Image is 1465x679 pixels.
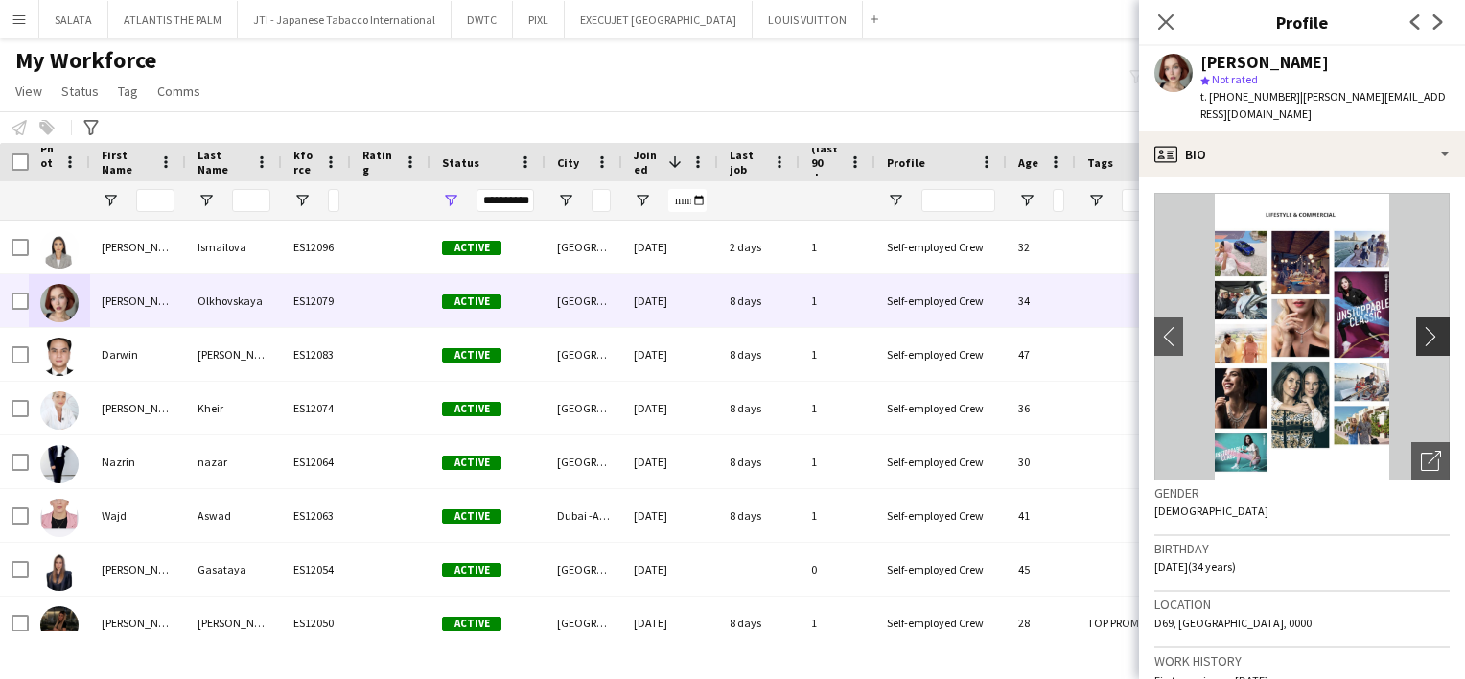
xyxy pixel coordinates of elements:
[61,82,99,100] span: Status
[442,456,501,470] span: Active
[565,1,753,38] button: EXECUJET [GEOGRAPHIC_DATA]
[150,79,208,104] a: Comms
[1154,559,1236,574] span: [DATE] (34 years)
[198,148,247,176] span: Last Name
[1200,54,1329,71] div: [PERSON_NAME]
[546,221,622,273] div: [GEOGRAPHIC_DATA]
[887,155,925,170] span: Profile
[668,189,707,212] input: Joined Filter Input
[718,382,800,434] div: 8 days
[1154,193,1450,480] img: Crew avatar or photo
[54,79,106,104] a: Status
[1018,192,1035,209] button: Open Filter Menu
[442,192,459,209] button: Open Filter Menu
[282,328,351,381] div: ES12083
[186,543,282,596] div: Gasataya
[15,82,42,100] span: View
[557,155,579,170] span: City
[186,435,282,488] div: nazar
[800,382,875,434] div: 1
[875,382,1007,434] div: Self-employed Crew
[186,597,282,649] div: [PERSON_NAME]
[108,1,238,38] button: ATLANTIS THE PALM
[875,543,1007,596] div: Self-employed Crew
[102,192,119,209] button: Open Filter Menu
[40,230,79,269] img: Eliza Ismailova
[1007,597,1076,649] div: 28
[1053,189,1064,212] input: Age Filter Input
[592,189,611,212] input: City Filter Input
[800,543,875,596] div: 0
[90,435,186,488] div: Nazrin
[136,189,174,212] input: First Name Filter Input
[40,338,79,376] img: Darwin Perez
[546,382,622,434] div: [GEOGRAPHIC_DATA]
[718,435,800,488] div: 8 days
[875,489,1007,542] div: Self-employed Crew
[811,127,841,199] span: Jobs (last 90 days)
[1154,652,1450,669] h3: Work history
[40,284,79,322] img: Anastasia Olkhovskaya
[557,192,574,209] button: Open Filter Menu
[1018,155,1038,170] span: Age
[1154,596,1450,613] h3: Location
[875,597,1007,649] div: Self-employed Crew
[622,382,718,434] div: [DATE]
[90,489,186,542] div: Wajd
[1007,489,1076,542] div: 41
[282,543,351,596] div: ES12054
[90,382,186,434] div: [PERSON_NAME]
[452,1,513,38] button: DWTC
[40,445,79,483] img: Nazrin nazar
[718,328,800,381] div: 8 days
[1200,89,1300,104] span: t. [PHONE_NUMBER]
[546,489,622,542] div: Dubai -Almamzar
[875,328,1007,381] div: Self-employed Crew
[232,189,270,212] input: Last Name Filter Input
[442,294,501,309] span: Active
[622,435,718,488] div: [DATE]
[634,192,651,209] button: Open Filter Menu
[753,1,863,38] button: LOUIS VUITTON
[1076,597,1191,649] div: TOP PROMOTER
[1154,540,1450,557] h3: Birthday
[102,148,151,176] span: First Name
[442,155,479,170] span: Status
[186,382,282,434] div: Kheir
[1007,543,1076,596] div: 45
[442,348,501,363] span: Active
[546,597,622,649] div: [GEOGRAPHIC_DATA]
[1139,10,1465,35] h3: Profile
[875,435,1007,488] div: Self-employed Crew
[90,274,186,327] div: [PERSON_NAME]
[282,597,351,649] div: ES12050
[513,1,565,38] button: PIXL
[40,606,79,644] img: Ekaterina Aleksandrova
[1007,435,1076,488] div: 30
[1087,155,1113,170] span: Tags
[118,82,138,100] span: Tag
[15,46,156,75] span: My Workforce
[1087,192,1105,209] button: Open Filter Menu
[730,148,765,176] span: Last job
[546,543,622,596] div: [GEOGRAPHIC_DATA]
[282,274,351,327] div: ES12079
[186,328,282,381] div: [PERSON_NAME]
[1154,616,1312,630] span: D69, [GEOGRAPHIC_DATA], 0000
[1212,72,1258,86] span: Not rated
[90,221,186,273] div: [PERSON_NAME]
[800,328,875,381] div: 1
[1007,382,1076,434] div: 36
[718,489,800,542] div: 8 days
[546,274,622,327] div: [GEOGRAPHIC_DATA]
[800,597,875,649] div: 1
[80,116,103,139] app-action-btn: Advanced filters
[186,221,282,273] div: Ismailova
[1200,89,1446,121] span: | [PERSON_NAME][EMAIL_ADDRESS][DOMAIN_NAME]
[875,221,1007,273] div: Self-employed Crew
[800,221,875,273] div: 1
[622,597,718,649] div: [DATE]
[1007,274,1076,327] div: 34
[282,221,351,273] div: ES12096
[887,192,904,209] button: Open Filter Menu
